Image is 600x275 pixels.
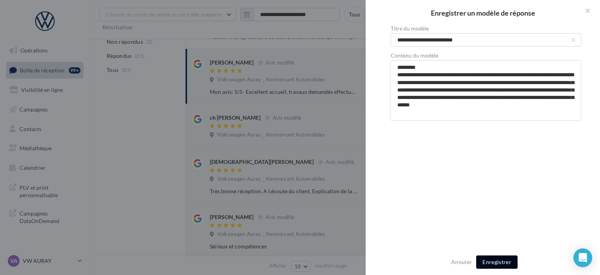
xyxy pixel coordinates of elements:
[448,257,475,267] button: Annuler
[378,9,587,16] h2: Enregistrer un modèle de réponse
[476,255,518,269] button: Enregistrer
[573,248,592,267] div: Open Intercom Messenger
[391,53,581,58] label: Contenu du modèle
[391,26,581,31] label: Titre du modèle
